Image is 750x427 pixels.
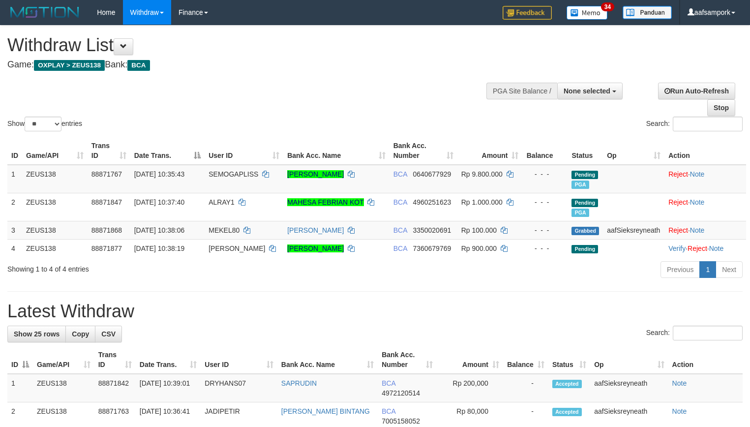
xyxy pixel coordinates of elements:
[22,165,88,193] td: ZEUS138
[571,199,598,207] span: Pending
[91,170,122,178] span: 88871767
[7,193,22,221] td: 2
[668,170,688,178] a: Reject
[287,170,344,178] a: [PERSON_NAME]
[526,225,564,235] div: - - -
[413,244,451,252] span: Copy 7360679769 to clipboard
[571,171,598,179] span: Pending
[437,346,503,374] th: Amount: activate to sort column ascending
[7,260,305,274] div: Showing 1 to 4 of 4 entries
[664,239,746,257] td: · ·
[277,346,378,374] th: Bank Acc. Name: activate to sort column ascending
[646,117,743,131] label: Search:
[461,244,497,252] span: Rp 900.000
[623,6,672,19] img: panduan.png
[393,198,407,206] span: BCA
[668,198,688,206] a: Reject
[22,239,88,257] td: ZEUS138
[503,374,548,402] td: -
[382,407,395,415] span: BCA
[437,374,503,402] td: Rp 200,000
[557,83,623,99] button: None selected
[526,197,564,207] div: - - -
[646,326,743,340] label: Search:
[672,379,687,387] a: Note
[503,346,548,374] th: Balance: activate to sort column ascending
[94,374,136,402] td: 88871842
[522,137,568,165] th: Balance
[567,6,608,20] img: Button%20Memo.svg
[668,346,743,374] th: Action
[603,137,664,165] th: Op: activate to sort column ascending
[457,137,523,165] th: Amount: activate to sort column ascending
[88,137,130,165] th: Trans ID: activate to sort column ascending
[673,326,743,340] input: Search:
[287,244,344,252] a: [PERSON_NAME]
[14,330,60,338] span: Show 25 rows
[603,221,664,239] td: aafSieksreyneath
[571,227,599,235] span: Grabbed
[413,198,451,206] span: Copy 4960251623 to clipboard
[461,170,503,178] span: Rp 9.800.000
[660,261,700,278] a: Previous
[72,330,89,338] span: Copy
[283,137,390,165] th: Bank Acc. Name: activate to sort column ascending
[7,165,22,193] td: 1
[201,374,277,402] td: DRYHANS07
[552,380,582,388] span: Accepted
[134,244,184,252] span: [DATE] 10:38:19
[461,226,497,234] span: Rp 100.000
[7,326,66,342] a: Show 25 rows
[34,60,105,71] span: OXPLAY > ZEUS138
[209,226,240,234] span: MEKEL80
[382,389,420,397] span: Copy 4972120514 to clipboard
[590,374,668,402] td: aafSieksreyneath
[209,170,258,178] span: SEMOGAPLISS
[127,60,150,71] span: BCA
[526,169,564,179] div: - - -
[22,221,88,239] td: ZEUS138
[601,2,614,11] span: 34
[7,239,22,257] td: 4
[201,346,277,374] th: User ID: activate to sort column ascending
[209,244,265,252] span: [PERSON_NAME]
[378,346,437,374] th: Bank Acc. Number: activate to sort column ascending
[7,374,33,402] td: 1
[65,326,95,342] a: Copy
[7,302,743,321] h1: Latest Withdraw
[281,379,317,387] a: SAPRUDIN
[590,346,668,374] th: Op: activate to sort column ascending
[130,137,205,165] th: Date Trans.: activate to sort column descending
[548,346,590,374] th: Status: activate to sort column ascending
[134,198,184,206] span: [DATE] 10:37:40
[22,137,88,165] th: Game/API: activate to sort column ascending
[390,137,457,165] th: Bank Acc. Number: activate to sort column ascending
[91,226,122,234] span: 88871868
[716,261,743,278] a: Next
[413,226,451,234] span: Copy 3350020691 to clipboard
[94,346,136,374] th: Trans ID: activate to sort column ascending
[205,137,283,165] th: User ID: activate to sort column ascending
[134,170,184,178] span: [DATE] 10:35:43
[91,244,122,252] span: 88871877
[664,165,746,193] td: ·
[136,374,201,402] td: [DATE] 10:39:01
[668,226,688,234] a: Reject
[664,221,746,239] td: ·
[281,407,370,415] a: [PERSON_NAME] BINTANG
[33,374,94,402] td: ZEUS138
[690,170,705,178] a: Note
[22,193,88,221] td: ZEUS138
[568,137,603,165] th: Status
[668,244,686,252] a: Verify
[664,193,746,221] td: ·
[7,117,82,131] label: Show entries
[564,87,610,95] span: None selected
[33,346,94,374] th: Game/API: activate to sort column ascending
[664,137,746,165] th: Action
[673,117,743,131] input: Search:
[393,170,407,178] span: BCA
[690,226,705,234] a: Note
[486,83,557,99] div: PGA Site Balance /
[7,5,82,20] img: MOTION_logo.png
